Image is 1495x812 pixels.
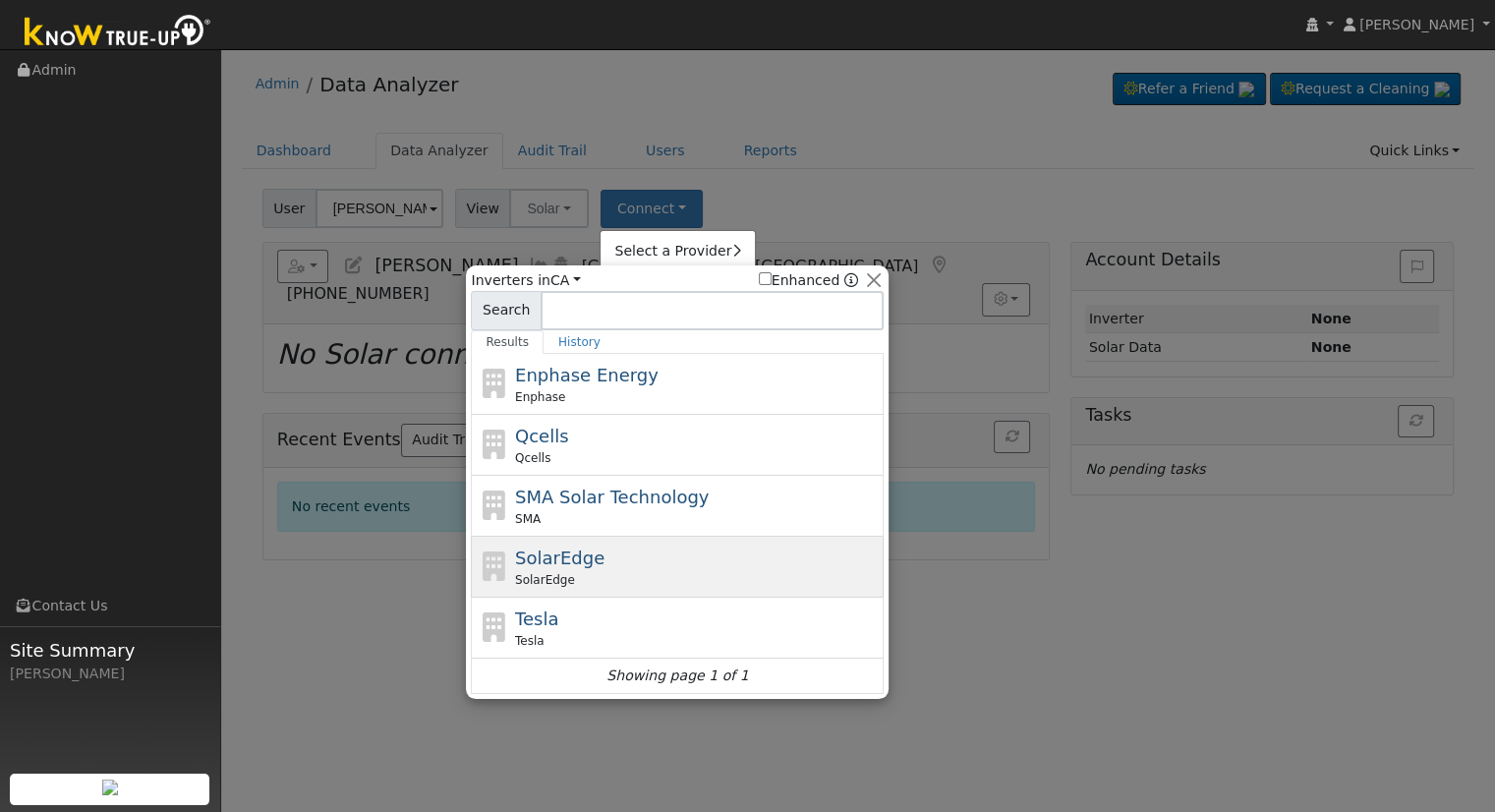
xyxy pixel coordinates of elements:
[515,510,541,528] span: SMA
[471,330,544,354] a: Results
[515,632,545,650] span: Tesla
[515,449,550,467] span: Qcells
[759,270,859,291] span: Show enhanced providers
[515,365,659,385] span: Enphase Energy
[601,238,754,265] a: Select a Provider
[515,487,709,507] span: SMA Solar Technology
[759,270,840,291] label: Enhanced
[515,426,569,446] span: Qcells
[1359,17,1474,32] span: [PERSON_NAME]
[544,330,615,354] a: History
[844,272,858,288] a: Enhanced Providers
[550,272,581,288] a: CA
[102,780,118,795] img: retrieve
[10,664,210,684] div: [PERSON_NAME]
[515,388,565,406] span: Enphase
[10,637,210,664] span: Site Summary
[471,270,581,291] span: Inverters in
[515,609,558,629] span: Tesla
[471,291,541,330] span: Search
[759,272,772,285] input: Enhanced
[15,11,221,55] img: Know True-Up
[606,666,748,686] i: Showing page 1 of 1
[515,571,575,589] span: SolarEdge
[515,548,604,568] span: SolarEdge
